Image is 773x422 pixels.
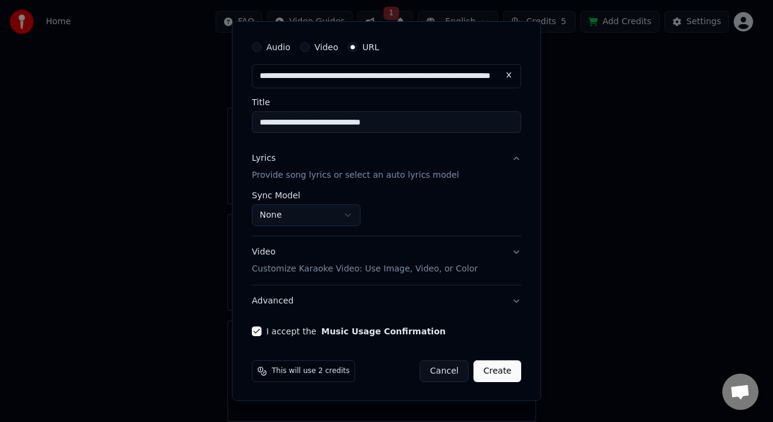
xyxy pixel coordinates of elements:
button: LyricsProvide song lyrics or select an auto lyrics model [252,143,521,191]
label: Title [252,98,521,106]
label: Sync Model [252,191,361,200]
button: Advanced [252,285,521,317]
label: Audio [266,43,290,51]
label: Video [315,43,338,51]
button: I accept the [321,327,446,336]
button: VideoCustomize Karaoke Video: Use Image, Video, or Color [252,236,521,285]
label: URL [362,43,379,51]
button: Cancel [420,360,469,382]
p: Provide song lyrics or select an auto lyrics model [252,169,459,181]
p: Customize Karaoke Video: Use Image, Video, or Color [252,263,478,275]
div: Lyrics [252,152,275,164]
button: Create [473,360,521,382]
label: I accept the [266,327,446,336]
span: This will use 2 credits [272,366,350,376]
div: Video [252,246,478,275]
div: LyricsProvide song lyrics or select an auto lyrics model [252,191,521,236]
